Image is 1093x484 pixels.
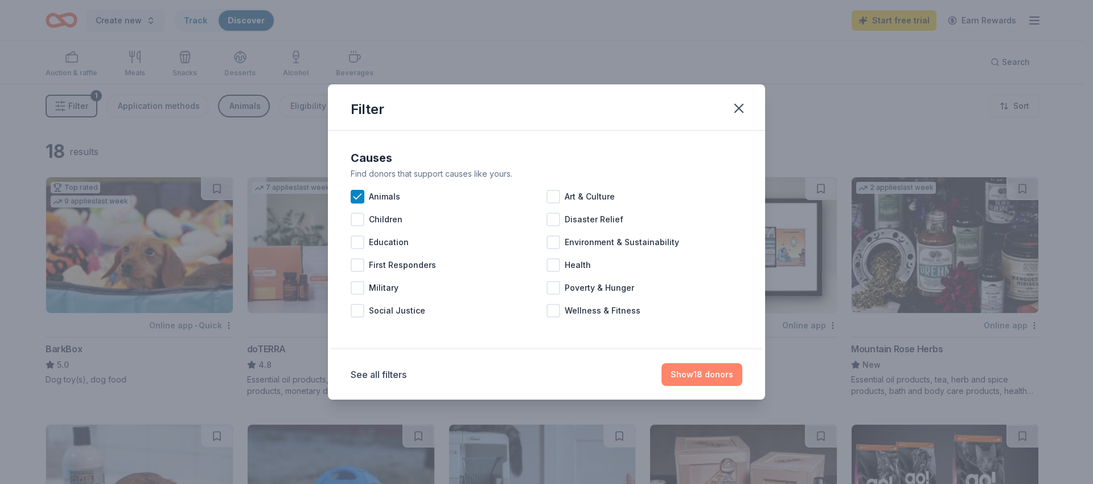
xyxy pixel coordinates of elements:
[369,213,402,226] span: Children
[369,304,425,318] span: Social Justice
[369,235,409,249] span: Education
[369,190,400,204] span: Animals
[565,304,640,318] span: Wellness & Fitness
[351,368,406,381] button: See all filters
[565,281,634,295] span: Poverty & Hunger
[565,235,679,249] span: Environment & Sustainability
[369,258,436,272] span: First Responders
[565,258,591,272] span: Health
[351,149,742,167] div: Causes
[661,363,742,386] button: Show18 donors
[351,167,742,181] div: Find donors that support causes like yours.
[351,100,384,119] div: Filter
[565,213,623,226] span: Disaster Relief
[565,190,615,204] span: Art & Culture
[369,281,398,295] span: Military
